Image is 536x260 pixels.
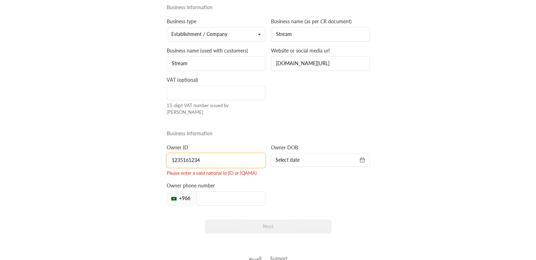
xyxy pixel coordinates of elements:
label: Business name (used with customers) [167,47,248,54]
div: Please enter a valid national Id (ID or IQAMA) [167,170,265,177]
label: Owner DOB [271,144,298,151]
label: Business type [167,18,196,25]
label: Owner phone number [167,182,215,189]
span: Select date [276,156,300,163]
label: VAT (optional) [167,76,198,83]
label: Owner ID [167,144,188,151]
div: Business information [164,4,372,11]
div: Business information [164,130,372,137]
button: Select date [276,156,365,163]
div: +966 [167,191,195,205]
div: 15-digit VAT number issued by [PERSON_NAME] [167,102,265,116]
label: Website or social media url [271,47,329,54]
button: Establishment / Company [167,27,265,41]
label: Business name (as per CR document) [271,18,352,25]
